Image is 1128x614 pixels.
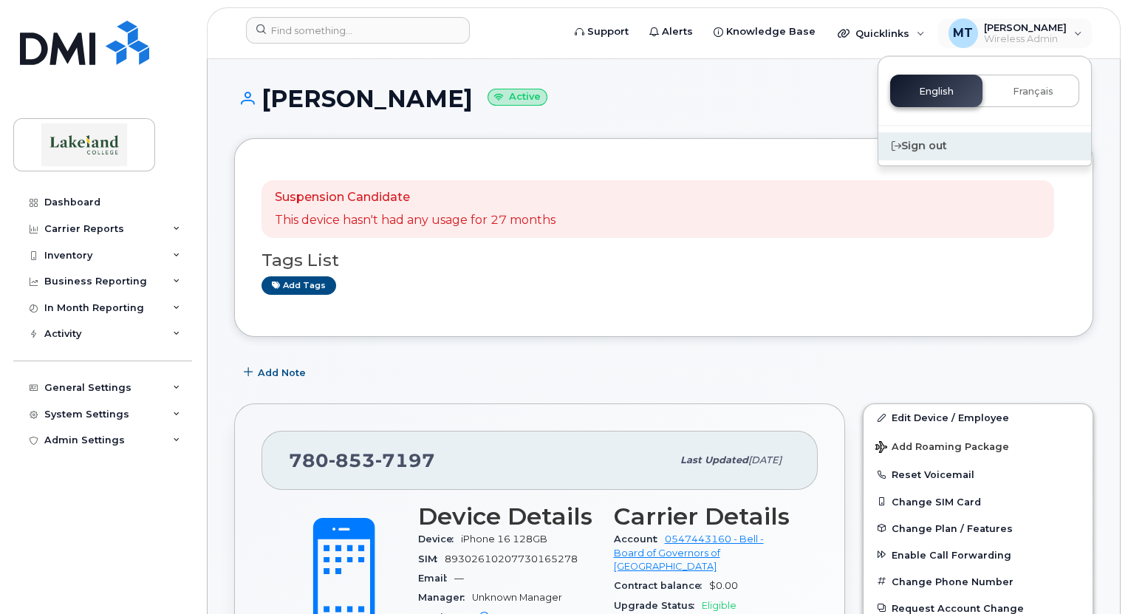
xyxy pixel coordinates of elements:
[472,592,562,603] span: Unknown Manager
[418,533,461,545] span: Device
[702,600,736,611] span: Eligible
[262,276,336,295] a: Add tags
[864,488,1093,515] button: Change SIM Card
[375,449,435,471] span: 7197
[864,515,1093,542] button: Change Plan / Features
[234,86,1093,112] h1: [PERSON_NAME]
[864,404,1093,431] a: Edit Device / Employee
[275,189,556,206] p: Suspension Candidate
[892,549,1011,560] span: Enable Call Forwarding
[461,533,547,545] span: iPhone 16 128GB
[748,454,782,465] span: [DATE]
[445,553,578,564] span: 89302610207730165278
[418,592,472,603] span: Manager
[864,568,1093,595] button: Change Phone Number
[234,359,318,386] button: Add Note
[289,449,435,471] span: 780
[454,573,464,584] span: —
[614,533,764,572] a: 0547443160 - Bell - Board of Governors of [GEOGRAPHIC_DATA]
[892,522,1013,533] span: Change Plan / Features
[878,132,1091,160] div: Sign out
[262,251,1066,270] h3: Tags List
[488,89,547,106] small: Active
[418,503,596,530] h3: Device Details
[680,454,748,465] span: Last updated
[418,553,445,564] span: SIM
[864,431,1093,461] button: Add Roaming Package
[258,366,306,380] span: Add Note
[418,573,454,584] span: Email
[1013,86,1053,98] span: Français
[614,503,792,530] h3: Carrier Details
[275,212,556,229] p: This device hasn't had any usage for 27 months
[864,461,1093,488] button: Reset Voicemail
[614,533,665,545] span: Account
[875,441,1009,455] span: Add Roaming Package
[329,449,375,471] span: 853
[709,580,738,591] span: $0.00
[614,580,709,591] span: Contract balance
[614,600,702,611] span: Upgrade Status
[864,542,1093,568] button: Enable Call Forwarding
